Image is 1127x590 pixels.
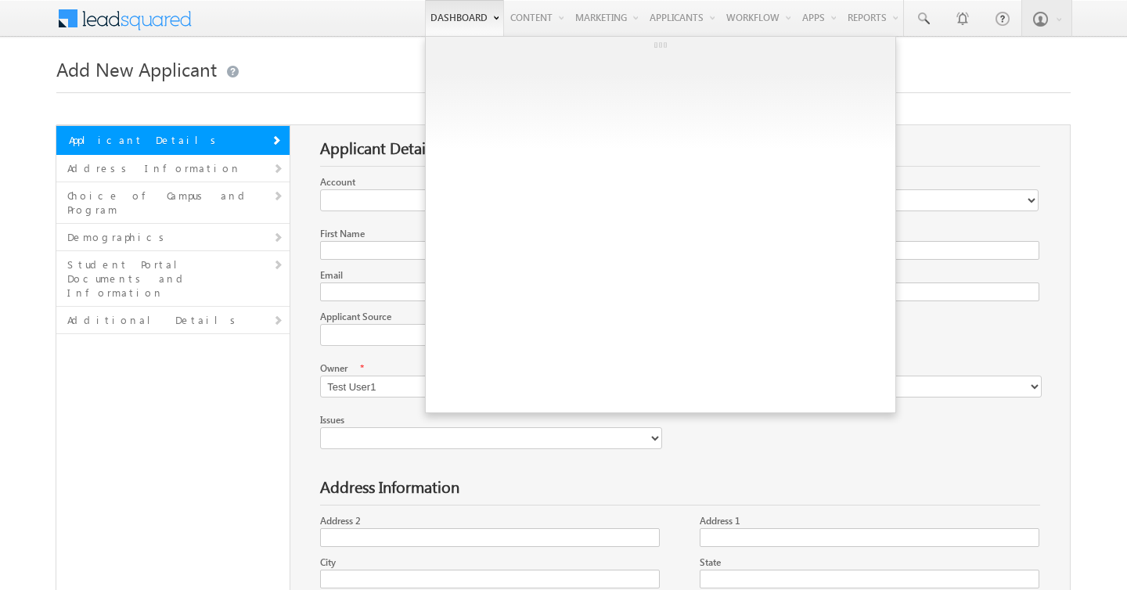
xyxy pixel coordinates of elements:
a: Address Information [56,154,290,182]
label: First Name [320,228,365,239]
label: Account [320,176,355,188]
a: Additional Details [56,306,290,334]
a: Applicant Details [56,126,290,155]
a: Demographics [56,223,290,251]
label: Email [320,269,343,281]
a: Student Portal Documents and Information [56,250,290,307]
label: Address 2 [320,515,361,527]
label: Applicant Source [320,311,391,322]
h3: Applicant Details [320,137,1040,167]
button: × [1061,123,1071,137]
h3: Address Information [320,476,1040,505]
label: Address 1 [700,515,740,527]
label: Owner [320,362,347,374]
label: State [700,556,721,568]
label: Issues [320,414,344,426]
label: City [320,556,336,568]
a: Choice of Campus and Program [56,182,290,224]
span: Add New Applicant [56,56,217,81]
